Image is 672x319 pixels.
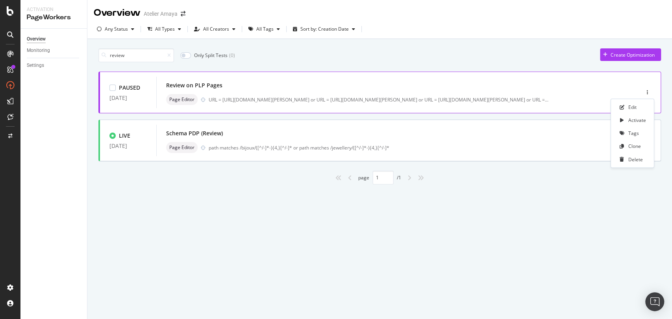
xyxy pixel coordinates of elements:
button: All Tags [245,23,283,35]
div: Open Intercom Messenger [645,292,664,311]
div: LIVE [119,132,130,140]
div: Activation [27,6,81,13]
div: Any Status [105,27,128,31]
div: Sort by: Creation Date [300,27,349,31]
div: page / 1 [358,171,401,184]
div: Edit [628,104,637,111]
div: Overview [27,35,46,43]
button: Any Status [94,23,137,35]
span: Page Editor [169,97,194,102]
div: angle-right [404,171,415,184]
div: Settings [27,61,44,70]
a: Monitoring [27,46,81,55]
div: Only Split Tests [194,52,228,59]
span: ... [545,96,548,103]
div: Create Optimization [611,52,655,58]
div: angles-left [332,171,345,184]
div: [DATE] [109,95,147,101]
button: Sort by: Creation Date [290,23,358,35]
div: neutral label [166,142,198,153]
div: PAUSED [119,84,140,92]
a: Settings [27,61,81,70]
div: Monitoring [27,46,50,55]
div: Schema PDP (Review) [166,129,223,137]
div: Review on PLP Pages [166,81,222,89]
div: All Tags [256,27,274,31]
button: All Types [144,23,184,35]
div: Tags [628,130,639,136]
div: Clone [628,143,641,149]
div: path matches /bijoux/([^/-]*-){4,}[^/-]* or path matches /jewellery/([^/-]*-){4,}[^/-]* [209,144,606,151]
div: All Types [155,27,175,31]
button: All Creators [191,23,239,35]
div: ( 0 ) [229,52,235,59]
div: arrow-right-arrow-left [181,11,185,17]
div: angles-right [415,171,427,184]
div: All Creators [203,27,229,31]
div: PageWorkers [27,13,81,22]
div: Atelier Amaya [144,10,178,18]
div: Overview [94,6,141,20]
div: neutral label [166,94,198,105]
span: Page Editor [169,145,194,150]
div: URL = [URL][DOMAIN_NAME][PERSON_NAME] or URL = [URL][DOMAIN_NAME][PERSON_NAME] or URL = [URL][DOM... [209,96,548,103]
div: Activate [628,117,646,124]
div: Delete [628,156,643,162]
input: Search an Optimization [98,48,174,62]
div: angle-left [345,171,355,184]
a: Overview [27,35,81,43]
button: Create Optimization [600,48,661,61]
div: [DATE] [109,143,147,149]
